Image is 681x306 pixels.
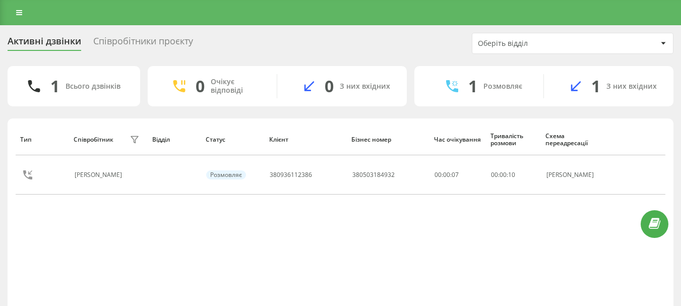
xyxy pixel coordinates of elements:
div: Бізнес номер [351,136,424,143]
div: Відділ [152,136,196,143]
div: Очікує відповіді [211,78,262,95]
div: Оберіть відділ [478,39,598,48]
div: 00:00:07 [435,171,480,178]
div: : : [491,171,515,178]
div: [PERSON_NAME] [546,171,606,178]
div: 1 [468,77,477,96]
div: З них вхідних [606,82,657,91]
div: Розмовляє [206,170,246,179]
div: Всього дзвінків [66,82,120,91]
div: 1 [591,77,600,96]
div: Співробітник [74,136,113,143]
div: 1 [50,77,59,96]
div: Розмовляє [483,82,522,91]
div: 380936112386 [270,171,312,178]
div: 0 [325,77,334,96]
div: Активні дзвінки [8,36,81,51]
div: Співробітники проєкту [93,36,193,51]
span: 00 [491,170,498,179]
div: [PERSON_NAME] [75,171,125,178]
span: 00 [500,170,507,179]
div: Тривалість розмови [490,133,536,147]
div: З них вхідних [340,82,390,91]
div: Клієнт [269,136,342,143]
div: 0 [196,77,205,96]
div: 380503184932 [352,171,395,178]
span: 10 [508,170,515,179]
div: Статус [206,136,260,143]
div: Схема переадресації [545,133,607,147]
div: Час очікування [434,136,481,143]
div: Тип [20,136,64,143]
